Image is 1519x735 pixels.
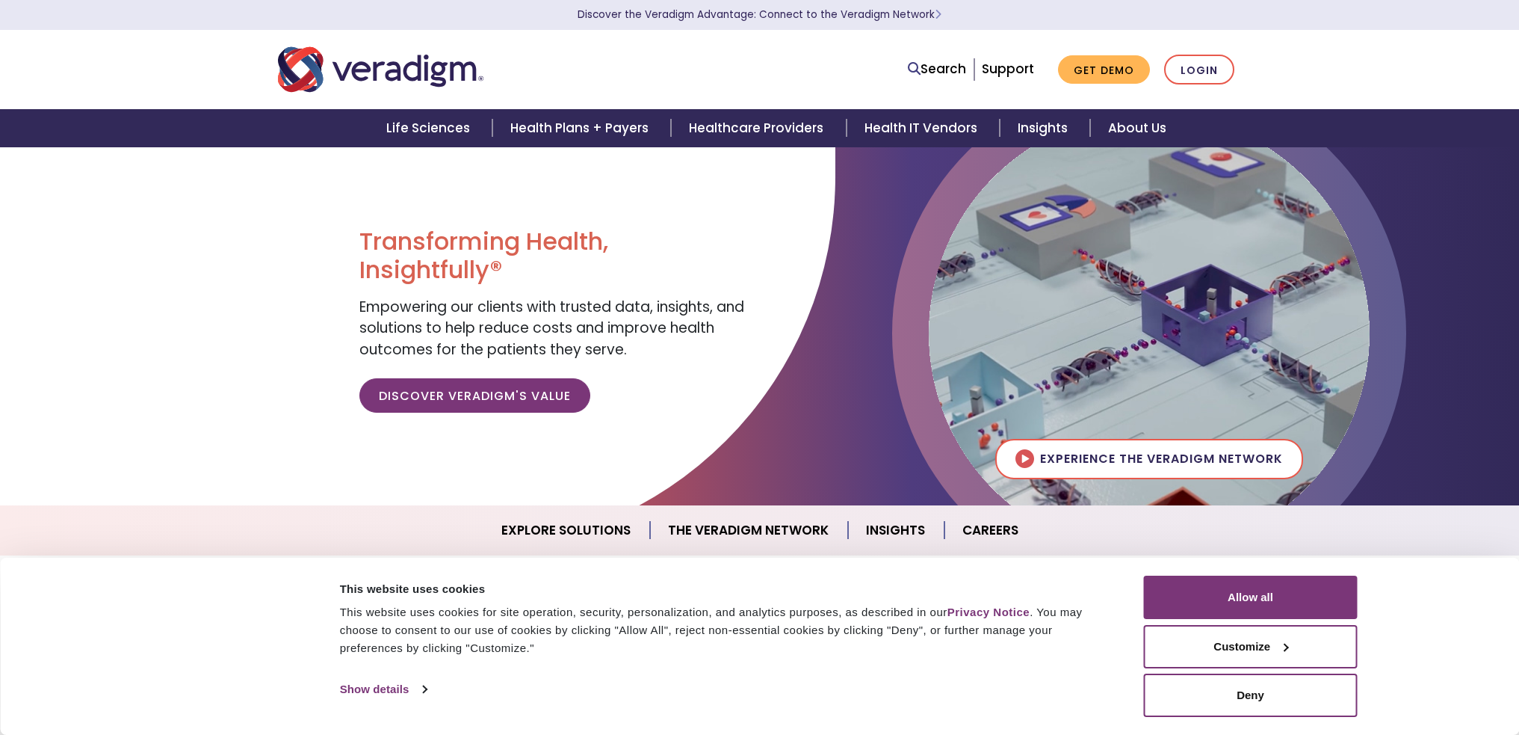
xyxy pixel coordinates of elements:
a: Life Sciences [368,109,492,147]
span: Empowering our clients with trusted data, insights, and solutions to help reduce costs and improv... [359,297,744,360]
span: Learn More [935,7,941,22]
a: Privacy Notice [947,606,1030,618]
a: Discover the Veradigm Advantage: Connect to the Veradigm NetworkLearn More [578,7,941,22]
button: Allow all [1144,576,1358,619]
a: Discover Veradigm's Value [359,378,590,413]
a: Careers [944,511,1036,550]
a: Get Demo [1058,55,1150,84]
a: About Us [1090,109,1184,147]
a: Health Plans + Payers [492,109,671,147]
a: Login [1164,55,1234,85]
div: This website uses cookies [340,580,1110,598]
button: Deny [1144,674,1358,717]
img: Veradigm logo [278,45,483,94]
a: Insights [848,511,944,550]
a: Support [982,60,1034,78]
a: Health IT Vendors [847,109,1000,147]
a: Healthcare Providers [671,109,846,147]
a: Search [908,59,966,79]
a: Show details [340,678,427,701]
a: Explore Solutions [483,511,650,550]
a: Insights [1000,109,1090,147]
div: This website uses cookies for site operation, security, personalization, and analytics purposes, ... [340,603,1110,657]
button: Customize [1144,625,1358,668]
a: The Veradigm Network [650,511,848,550]
h1: Transforming Health, Insightfully® [359,227,748,285]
